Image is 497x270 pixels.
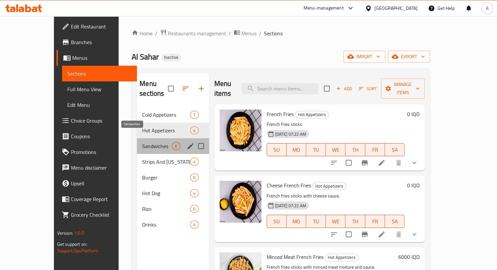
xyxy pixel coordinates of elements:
[267,215,287,228] button: SU
[142,205,190,213] div: Rizo
[142,111,190,119] div: Cold Appetizers
[132,49,159,64] span: Al Sahar
[67,85,132,93] span: Full Menu View
[343,51,385,63] button: import
[325,254,358,262] div: Hot Appetizers
[320,82,334,95] span: Select section
[289,145,304,155] span: MO
[178,81,193,96] span: Sort sections
[406,227,422,242] button: show more
[57,229,73,237] span: Version:
[259,29,261,37] li: /
[391,227,406,242] button: delete
[241,83,319,94] input: search
[334,84,355,94] span: Add item
[306,143,326,156] button: TU
[386,80,420,97] span: Manage items
[142,158,190,166] span: Strips And [US_STATE]
[349,53,380,61] span: import
[57,144,137,160] a: Promotions
[71,38,132,46] span: Branches
[191,112,198,118] span: 1
[374,5,418,12] div: [GEOGRAPHIC_DATA]
[342,156,356,170] span: Select to update
[345,215,365,228] button: TH
[326,215,345,228] button: WE
[164,82,178,95] span: Select all sections
[190,158,198,166] div: items
[309,217,323,226] span: TU
[328,217,343,226] span: WE
[342,228,356,241] span: Select to update
[161,55,181,60] span: Inactive
[155,29,157,37] li: /
[190,189,198,197] div: items
[264,29,283,37] span: Sections
[326,155,342,171] button: sort-choices
[345,143,365,156] button: TH
[229,29,231,37] li: /
[325,254,358,261] span: Hot Appetizers
[57,160,137,176] a: Menu disclaimer
[234,29,257,38] a: Menus
[273,203,309,209] span: [DATE] 07:22 AM
[313,182,346,190] span: Hot Appetizers
[71,211,132,219] span: Grocery Checklist
[368,145,382,155] span: FR
[132,29,153,37] a: Home
[62,81,137,97] a: Full Menu View
[335,85,353,93] span: Add
[57,34,137,50] a: Branches
[71,23,132,30] span: Edit Restaurant
[385,215,405,228] button: SA
[388,217,402,226] span: SA
[137,201,209,217] div: Rizo6
[306,215,326,228] button: TU
[388,51,430,63] button: export
[410,230,418,238] svg: Show Choices
[267,252,323,262] span: Minced Meat French Fries
[378,159,386,167] a: Edit menu item
[71,179,132,187] span: Upsell
[57,240,87,248] span: Get support on:
[57,207,137,223] a: Grocery Checklist
[67,70,132,77] span: Sections
[190,205,198,213] div: items
[295,111,329,119] div: Hot Appetizers
[287,215,306,228] button: MO
[326,227,342,242] button: sort-choices
[406,155,422,171] button: show more
[357,84,378,94] button: Sort
[407,110,420,119] h6: 0 IQD
[328,145,343,155] span: WE
[57,128,137,144] a: Coupons
[142,127,190,134] span: Hot Appetizers
[168,29,226,37] span: Restaurants management
[241,29,257,37] span: Menus
[142,142,172,150] span: Sandwiches
[270,217,284,226] span: SU
[334,84,355,94] button: Add
[220,110,261,151] img: French Fries
[407,181,420,190] h6: 0 IQD
[137,185,209,201] div: Hot Dog4
[137,123,209,138] div: Hot Appetizers4
[132,29,430,38] nav: breadcrumb
[287,143,306,156] button: MO
[398,252,420,262] h6: 6000 IQD
[357,155,373,171] button: Branch-specific-item
[270,145,284,155] span: SU
[348,145,362,155] span: TH
[57,19,137,34] a: Edit Restaurant
[71,132,132,140] span: Coupons
[160,29,226,38] a: Restaurants management
[214,79,234,98] h2: Menu items
[137,154,209,170] div: Strips And [US_STATE]4
[304,4,344,12] div: Menu-management
[191,175,198,181] span: 6
[57,113,137,128] a: Choice Groups
[357,227,373,242] button: Branch-specific-item
[137,138,209,154] div: Sandwiches6edit
[62,97,137,113] a: Edit Menu
[142,158,190,166] div: Strips And Kentucky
